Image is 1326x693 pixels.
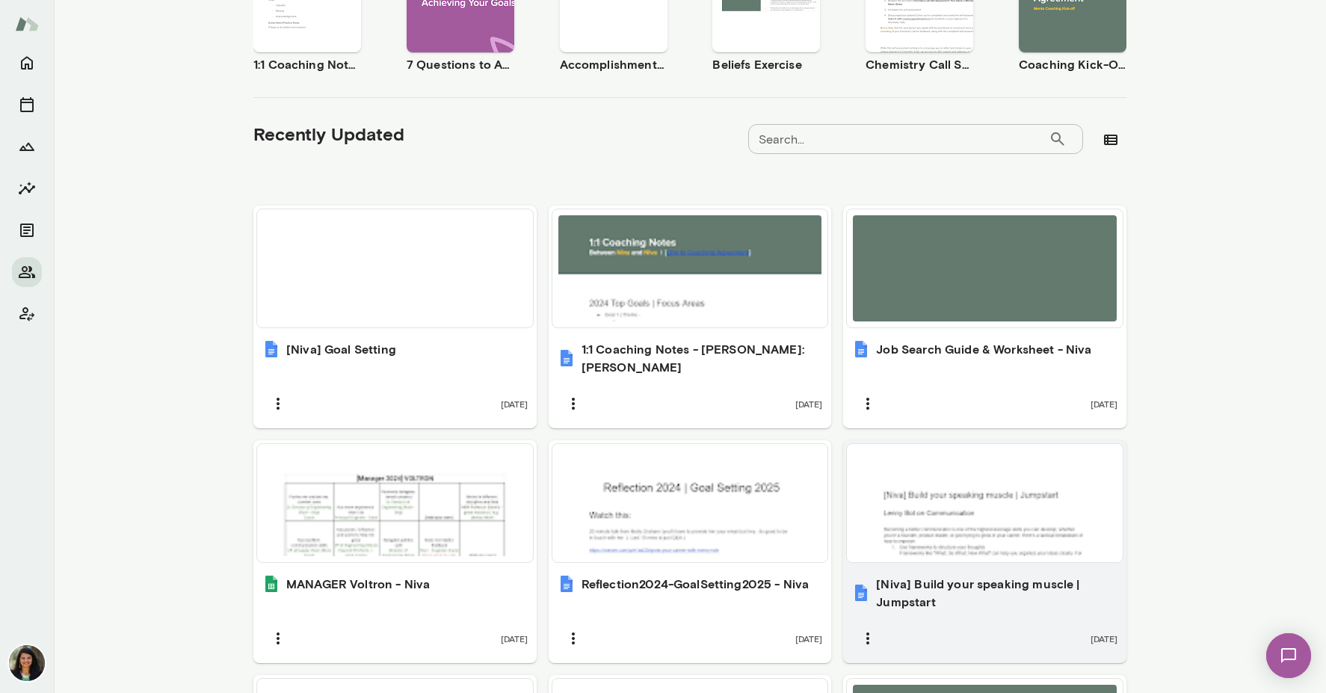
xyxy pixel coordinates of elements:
h6: MANAGER Voltron - Niva [286,575,430,593]
h6: 1:1 Coaching Notes - [PERSON_NAME]:[PERSON_NAME] [582,340,823,376]
h6: Coaching Kick-Off | Coaching Agreement [1019,55,1126,73]
button: Client app [12,299,42,329]
img: Nina Patel [9,645,45,681]
h6: Reflection2024-GoalSetting2025 - Niva [582,575,810,593]
span: [DATE] [1091,398,1117,410]
h6: [Niva] Build your speaking muscle | Jumpstart [876,575,1117,611]
img: [Niva] Build your speaking muscle | Jumpstart [852,584,870,602]
h6: 7 Questions to Achieving Your Goals [407,55,514,73]
button: Sessions [12,90,42,120]
button: Insights [12,173,42,203]
span: [DATE] [501,632,528,644]
button: Home [12,48,42,78]
button: Members [12,257,42,287]
img: [Niva] Goal Setting [262,340,280,358]
img: Reflection2024-GoalSetting2025 - Niva [558,575,576,593]
img: MANAGER Voltron - Niva [262,575,280,593]
h6: 1:1 Coaching Notes [253,55,361,73]
h6: Chemistry Call Self-Assessment [Coaches only] [866,55,973,73]
img: Job Search Guide & Worksheet - Niva [852,340,870,358]
span: [DATE] [795,632,822,644]
img: Mento [15,10,39,38]
h6: Beliefs Exercise [712,55,820,73]
span: [DATE] [1091,632,1117,644]
button: Growth Plan [12,132,42,161]
h6: Job Search Guide & Worksheet - Niva [876,340,1091,358]
span: [DATE] [501,398,528,410]
button: Documents [12,215,42,245]
span: [DATE] [795,398,822,410]
h6: [Niva] Goal Setting [286,340,396,358]
img: 1:1 Coaching Notes - Niva:Nina [558,349,576,367]
h5: Recently Updated [253,122,404,146]
h6: Accomplishment Tracker [560,55,667,73]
